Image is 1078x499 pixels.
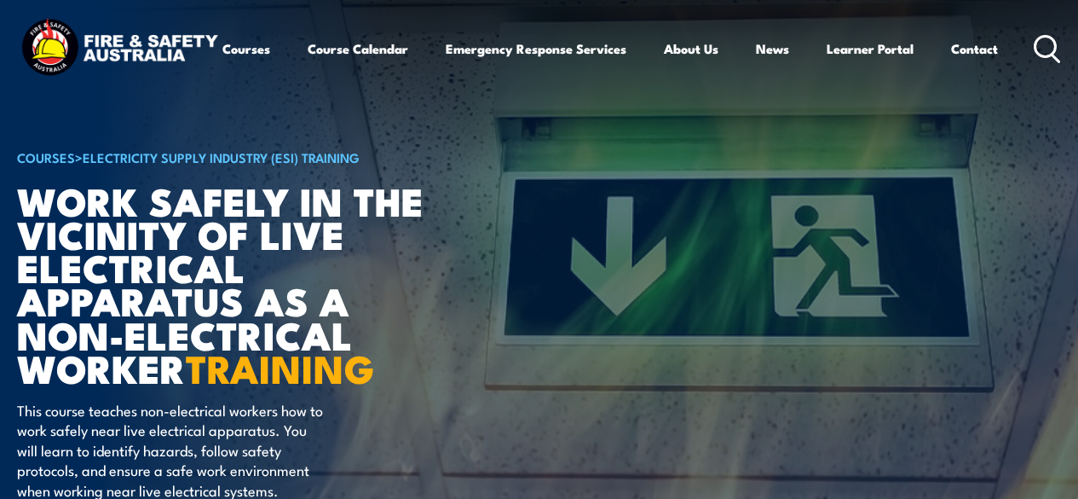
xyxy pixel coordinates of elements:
a: Courses [222,28,270,69]
h1: Work safely in the vicinity of live electrical apparatus as a non-electrical worker [17,183,438,384]
a: Electricity Supply Industry (ESI) Training [83,148,360,166]
a: News [756,28,789,69]
a: Course Calendar [308,28,408,69]
a: Learner Portal [827,28,914,69]
a: Emergency Response Services [446,28,626,69]
a: About Us [664,28,718,69]
h6: > [17,147,438,167]
a: COURSES [17,148,75,166]
strong: TRAINING [186,338,375,397]
a: Contact [951,28,998,69]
